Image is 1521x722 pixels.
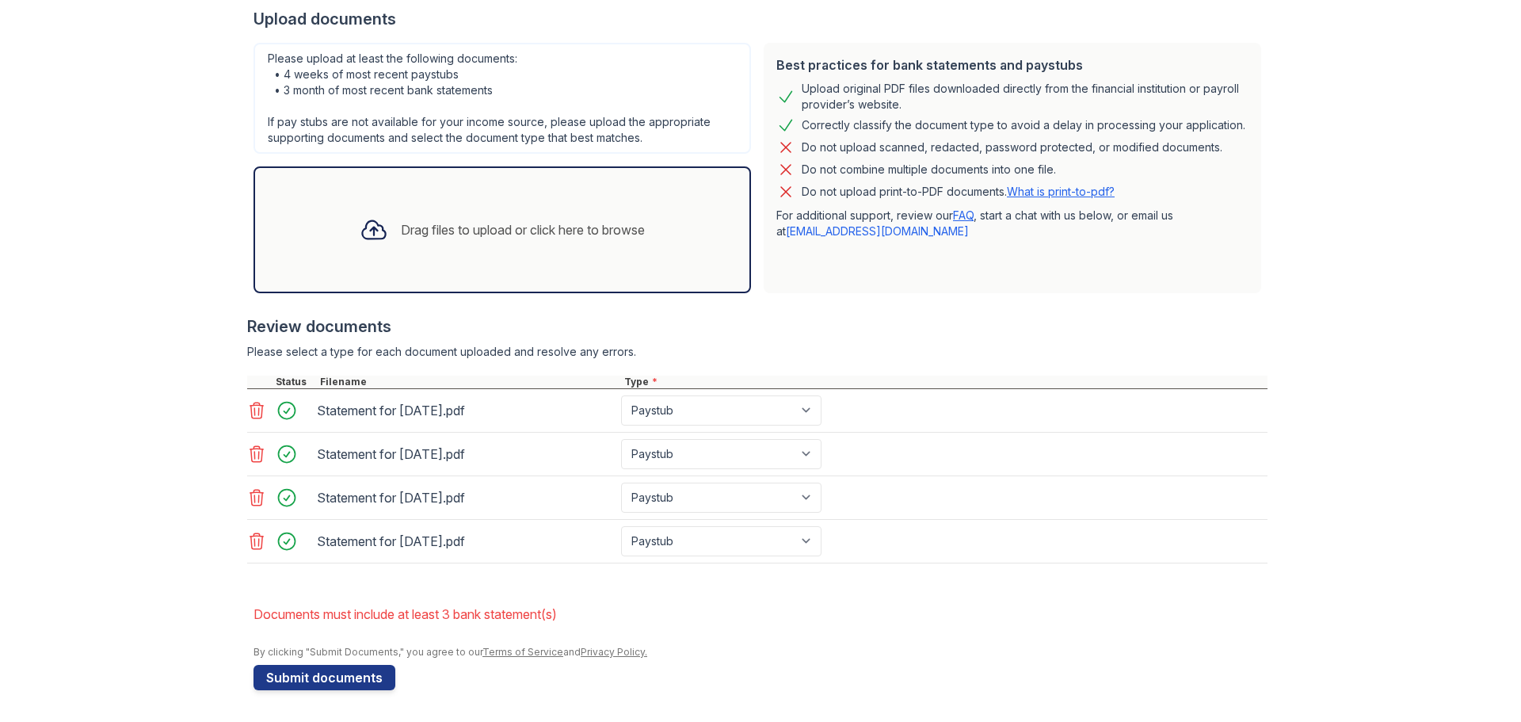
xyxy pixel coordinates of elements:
[317,398,615,423] div: Statement for [DATE].pdf
[253,646,1267,659] div: By clicking "Submit Documents," you agree to our and
[253,598,1267,630] li: Documents must include at least 3 bank statement(s)
[802,138,1222,157] div: Do not upload scanned, redacted, password protected, or modified documents.
[802,116,1245,135] div: Correctly classify the document type to avoid a delay in processing your application.
[581,646,647,658] a: Privacy Policy.
[953,208,974,222] a: FAQ
[482,646,563,658] a: Terms of Service
[273,376,317,388] div: Status
[317,441,615,467] div: Statement for [DATE].pdf
[247,315,1267,338] div: Review documents
[786,224,969,238] a: [EMAIL_ADDRESS][DOMAIN_NAME]
[317,485,615,510] div: Statement for [DATE].pdf
[776,208,1248,239] p: For additional support, review our , start a chat with us below, or email us at
[253,665,395,690] button: Submit documents
[247,344,1267,360] div: Please select a type for each document uploaded and resolve any errors.
[253,8,1267,30] div: Upload documents
[1007,185,1115,198] a: What is print-to-pdf?
[401,220,645,239] div: Drag files to upload or click here to browse
[802,81,1248,113] div: Upload original PDF files downloaded directly from the financial institution or payroll provider’...
[253,43,751,154] div: Please upload at least the following documents: • 4 weeks of most recent paystubs • 3 month of mo...
[802,184,1115,200] p: Do not upload print-to-PDF documents.
[802,160,1056,179] div: Do not combine multiple documents into one file.
[621,376,1267,388] div: Type
[776,55,1248,74] div: Best practices for bank statements and paystubs
[317,529,615,554] div: Statement for [DATE].pdf
[317,376,621,388] div: Filename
